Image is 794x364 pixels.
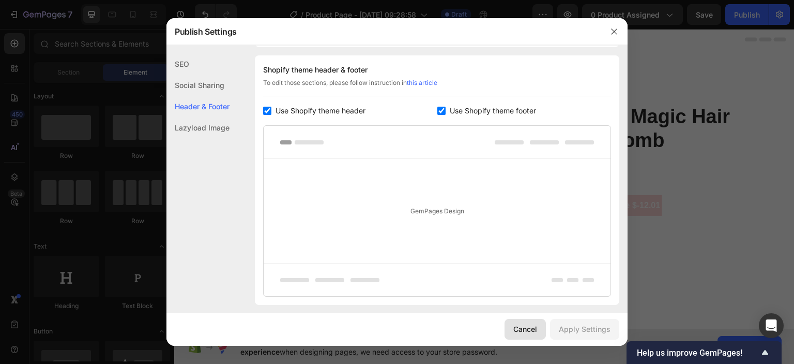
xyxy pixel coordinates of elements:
[759,313,784,338] div: Open Intercom Messenger
[166,53,230,75] div: SEO
[263,64,611,76] div: Shopify theme header & footer
[513,324,537,334] div: Cancel
[407,79,437,86] a: this article
[356,179,386,358] img: Se0b2749934df463b885fd36801340090o.png
[166,75,230,96] div: Social Sharing
[505,319,546,340] button: Cancel
[394,60,403,69] span: 13
[326,164,388,190] div: $19.99
[637,346,771,359] button: Show survey - Help us improve GemPages!
[166,96,230,117] div: Header & Footer
[326,75,613,124] h2: LiftN`Clean™ Magic Hair Smoothing Comb
[450,105,536,117] span: Use Shopify theme footer
[637,348,759,358] span: Help us improve GemPages!
[336,59,449,71] p: Hurry up! Only left in stock
[264,159,610,263] div: GemPages Design
[559,324,610,334] div: Apply Settings
[166,18,601,45] div: Publish Settings
[276,105,365,117] span: Use Shopify theme header
[392,165,430,188] div: $7.98
[263,78,611,96] div: To edit those sections, please follow instruction in
[391,134,435,146] p: 915 reviews
[434,166,488,187] pre: Save $-12.01
[166,117,230,138] div: Lazyload Image
[550,319,619,340] button: Apply Settings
